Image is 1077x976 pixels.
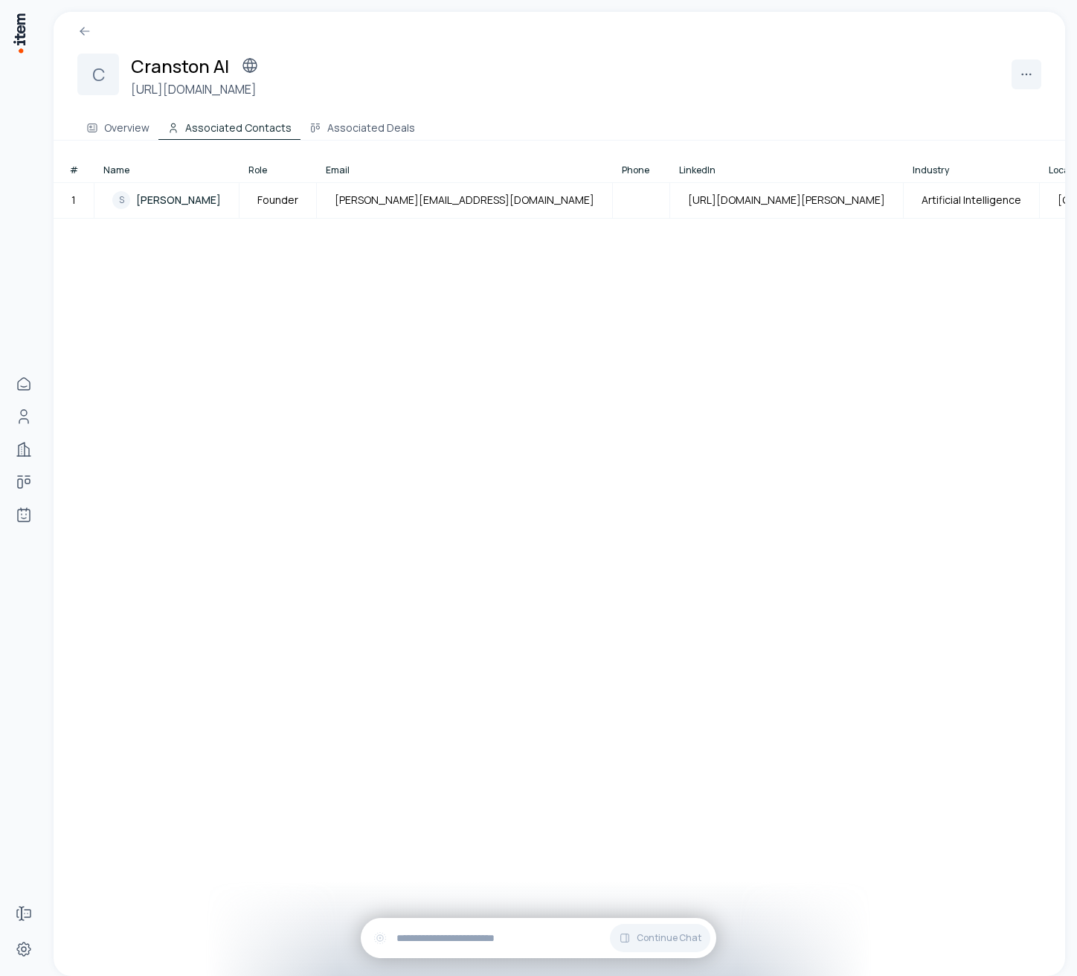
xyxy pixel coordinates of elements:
button: Role [248,166,279,175]
a: Agents [9,500,39,530]
h3: [URL][DOMAIN_NAME] [131,80,265,98]
a: Contacts [9,402,39,431]
button: Name [103,166,141,175]
button: Phone [622,166,661,175]
button: Associated Deals [300,110,424,140]
span: Founder [257,193,298,208]
div: Continue Chat [361,918,716,958]
div: 1 [71,193,76,208]
h2: Cranston AI [131,54,229,78]
img: Item Brain Logo [12,12,27,54]
button: Email [326,166,361,175]
a: Companies [9,434,39,464]
button: # [70,166,78,175]
a: deals [9,467,39,497]
button: LinkedIn [679,166,727,175]
button: Overview [77,110,158,140]
a: Settings [9,934,39,964]
div: C [77,54,119,95]
span: [URL][DOMAIN_NAME][PERSON_NAME] [688,193,885,208]
span: Artificial Intelligence [922,193,1021,208]
a: Home [9,369,39,399]
span: Continue Chat [637,932,701,944]
a: S[PERSON_NAME] [112,191,221,209]
button: More actions [1012,60,1041,89]
button: Industry [913,166,961,175]
div: S [112,191,130,209]
span: [PERSON_NAME][EMAIL_ADDRESS][DOMAIN_NAME] [335,193,594,208]
span: [PERSON_NAME] [136,193,221,208]
button: Continue Chat [610,924,710,952]
a: Forms [9,899,39,928]
button: Associated Contacts [158,110,300,140]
